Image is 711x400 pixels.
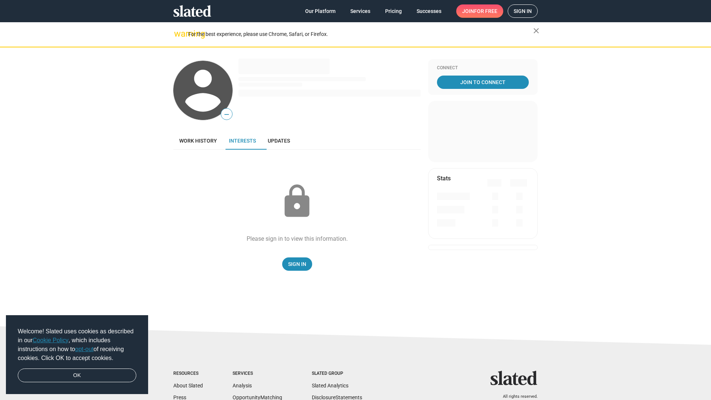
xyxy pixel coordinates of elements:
span: Interests [229,138,256,144]
a: Slated Analytics [312,383,348,389]
span: for free [474,4,497,18]
span: Work history [179,138,217,144]
div: Slated Group [312,371,362,377]
div: Connect [437,65,529,71]
a: Work history [173,132,223,150]
div: Please sign in to view this information. [247,235,348,243]
mat-icon: close [532,26,541,35]
span: Join [462,4,497,18]
span: Our Platform [305,4,336,18]
mat-icon: lock [278,183,316,220]
a: Successes [411,4,447,18]
a: About Slated [173,383,203,389]
span: Sign In [288,257,306,271]
span: Updates [268,138,290,144]
a: Analysis [233,383,252,389]
a: Join To Connect [437,76,529,89]
span: — [221,110,232,119]
a: dismiss cookie message [18,369,136,383]
mat-card-title: Stats [437,174,451,182]
a: Joinfor free [456,4,503,18]
div: Resources [173,371,203,377]
a: Updates [262,132,296,150]
mat-icon: warning [174,29,183,38]
span: Services [350,4,370,18]
a: Pricing [379,4,408,18]
div: For the best experience, please use Chrome, Safari, or Firefox. [188,29,533,39]
span: Pricing [385,4,402,18]
a: Sign In [282,257,312,271]
a: Services [344,4,376,18]
div: Services [233,371,282,377]
span: Sign in [514,5,532,17]
span: Join To Connect [438,76,527,89]
a: Our Platform [299,4,341,18]
a: Cookie Policy [33,337,69,343]
span: Successes [417,4,441,18]
a: Interests [223,132,262,150]
a: opt-out [75,346,94,352]
div: cookieconsent [6,315,148,394]
span: Welcome! Slated uses cookies as described in our , which includes instructions on how to of recei... [18,327,136,363]
a: Sign in [508,4,538,18]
